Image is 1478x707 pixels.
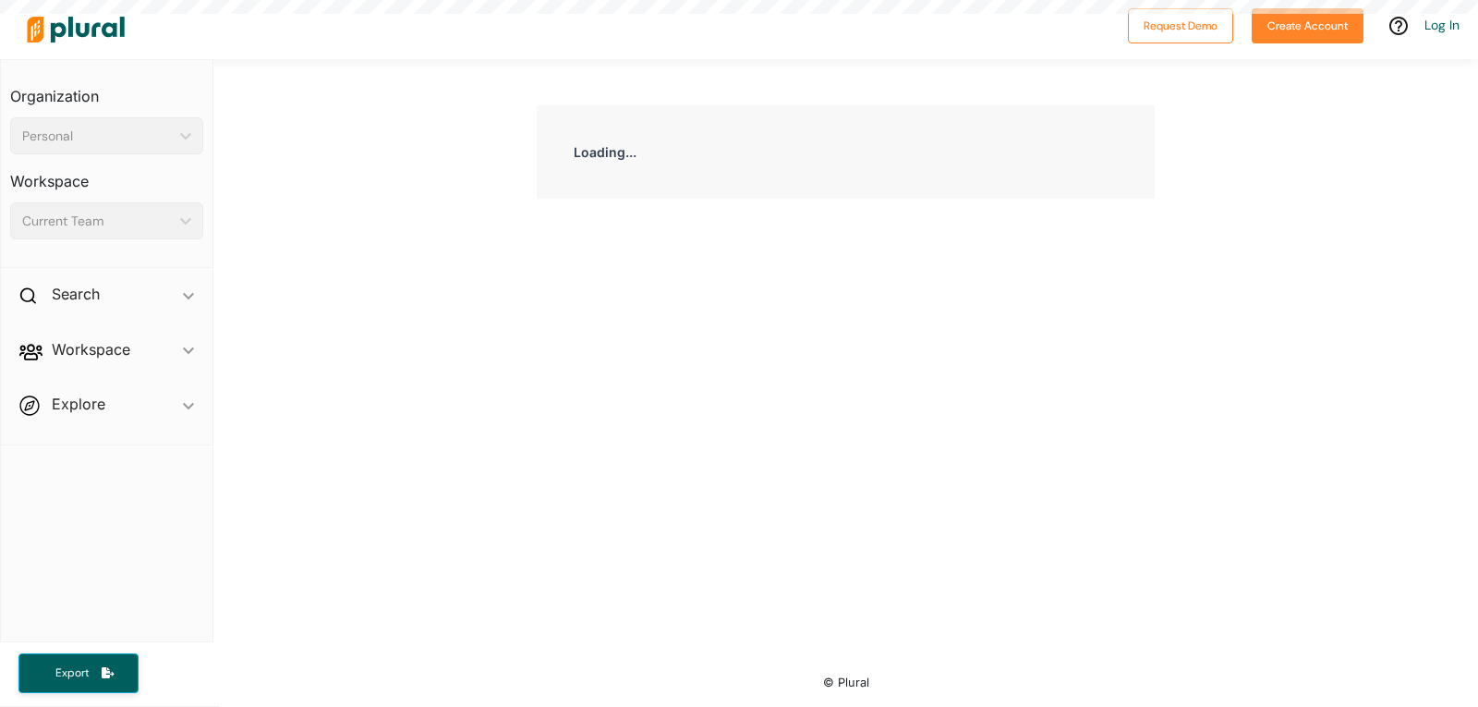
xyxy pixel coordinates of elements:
[1252,15,1363,34] a: Create Account
[1252,8,1363,43] button: Create Account
[10,154,203,195] h3: Workspace
[42,665,102,681] span: Export
[22,127,173,146] div: Personal
[10,69,203,110] h3: Organization
[537,105,1155,199] div: Loading...
[1424,17,1460,33] a: Log In
[823,676,869,689] small: © Plural
[1128,8,1233,43] button: Request Demo
[1128,15,1233,34] a: Request Demo
[18,653,139,693] button: Export
[52,284,100,304] h2: Search
[22,212,173,231] div: Current Team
